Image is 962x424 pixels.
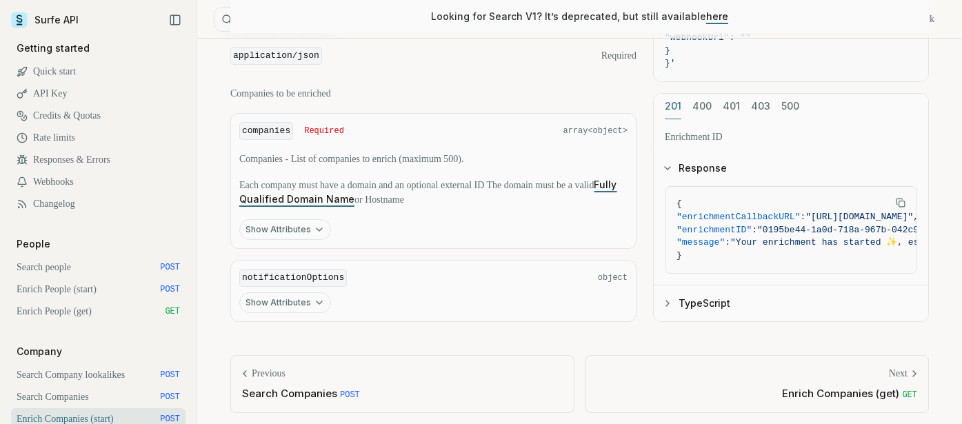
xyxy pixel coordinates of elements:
[11,364,186,386] a: Search Company lookalikes POST
[304,125,344,137] span: Required
[11,41,95,55] p: Getting started
[160,262,180,273] span: POST
[11,193,186,215] a: Changelog
[230,87,637,101] p: Companies to be enriched
[706,10,728,22] a: here
[902,390,917,400] span: GET
[654,285,928,321] button: TypeScript
[752,225,757,235] span: :
[665,130,917,144] p: Enrichment ID
[11,345,68,359] p: Company
[677,250,682,261] span: }
[431,10,728,23] p: Looking for Search V1? It’s deprecated, but still available
[160,370,180,381] span: POST
[11,279,186,301] a: Enrich People (start) POST
[692,94,712,119] button: 400
[11,149,186,171] a: Responses & Errors
[665,94,681,119] button: 201
[665,58,676,68] span: }'
[597,386,918,401] p: Enrich Companies (get)
[723,94,740,119] button: 401
[677,212,800,222] span: "enrichmentCallbackURL"
[725,237,730,248] span: :
[239,152,628,166] p: Companies - List of companies to enrich (maximum 500).
[585,355,930,412] a: NextEnrich Companies (get) GET
[677,225,752,235] span: "enrichmentID"
[563,125,628,137] span: array<object>
[890,192,911,213] button: Copy Text
[239,219,331,240] button: Show Attributes
[757,225,961,235] span: "0195be44-1a0d-718a-967b-042c9d17ffd7"
[11,10,79,30] a: Surfe API
[11,105,186,127] a: Credits & Quotas
[677,199,682,209] span: {
[598,272,628,283] span: object
[913,212,919,222] span: ,
[751,94,770,119] button: 403
[165,10,186,30] button: Collapse Sidebar
[239,269,347,287] code: notificationOptions
[654,150,928,186] button: Response
[11,256,186,279] a: Search people POST
[11,61,186,83] a: Quick start
[601,49,637,63] span: Required
[11,127,186,149] a: Rate limits
[160,392,180,403] span: POST
[160,284,180,295] span: POST
[665,46,670,56] span: }
[239,292,331,313] button: Show Attributes
[11,237,56,251] p: People
[889,367,908,381] p: Next
[214,7,559,32] button: Search⌘K
[252,367,285,381] p: Previous
[239,122,293,141] code: companies
[654,186,928,285] div: Response
[11,301,186,323] a: Enrich People (get) GET
[242,386,563,401] p: Search Companies
[230,355,574,412] a: PreviousSearch Companies POST
[11,386,186,408] a: Search Companies POST
[800,212,805,222] span: :
[239,178,628,207] p: Each company must have a domain and an optional external ID The domain must be a valid or Hostname
[340,390,360,400] span: POST
[11,171,186,193] a: Webhooks
[805,212,913,222] span: "[URL][DOMAIN_NAME]"
[781,94,799,119] button: 500
[165,306,180,317] span: GET
[677,237,725,248] span: "message"
[230,47,322,65] code: application/json
[11,83,186,105] a: API Key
